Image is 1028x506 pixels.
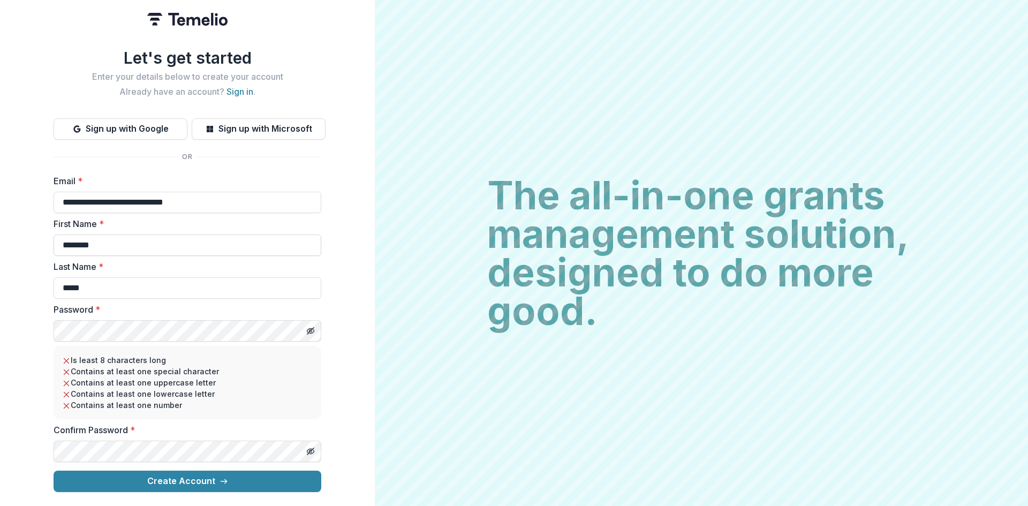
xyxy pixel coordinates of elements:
label: Password [54,303,315,316]
label: Email [54,175,315,187]
label: Last Name [54,260,315,273]
li: Contains at least one special character [62,366,313,377]
label: First Name [54,217,315,230]
button: Toggle password visibility [302,443,319,460]
label: Confirm Password [54,424,315,436]
li: Contains at least one number [62,399,313,411]
li: Contains at least one lowercase letter [62,388,313,399]
button: Sign up with Google [54,118,187,140]
button: Toggle password visibility [302,322,319,339]
h2: Enter your details below to create your account [54,72,321,82]
h2: Already have an account? . [54,87,321,97]
li: Is least 8 characters long [62,354,313,366]
li: Contains at least one uppercase letter [62,377,313,388]
h1: Let's get started [54,48,321,67]
button: Sign up with Microsoft [192,118,326,140]
a: Sign in [226,86,253,97]
button: Create Account [54,471,321,492]
img: Temelio [147,13,228,26]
